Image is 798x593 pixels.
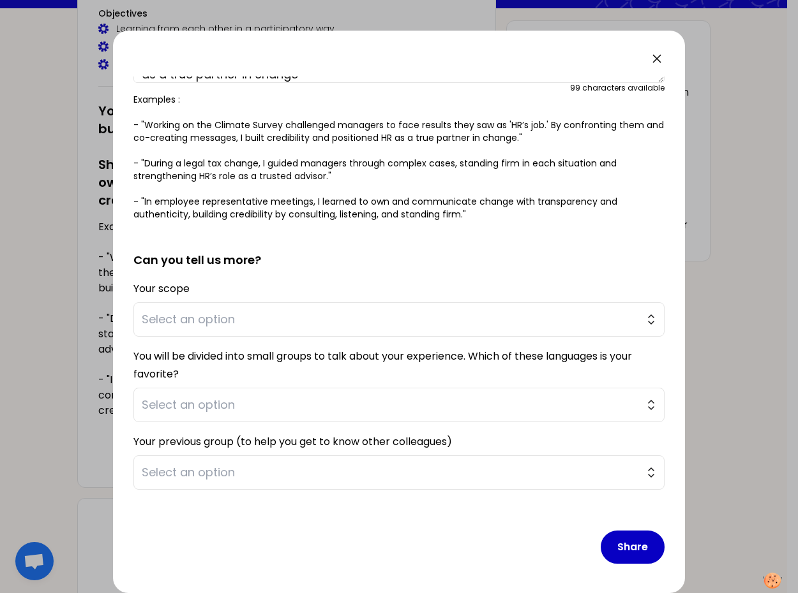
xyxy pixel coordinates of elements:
[133,281,190,296] label: Your scope
[570,83,665,93] div: 99 characters available
[133,349,632,381] label: You will be divided into small groups to talk about your experience. Which of these languages is ...
[142,464,638,481] span: Select an option
[142,311,638,328] span: Select an option
[133,231,665,269] h2: Can you tell us more?
[133,434,452,449] label: Your previous group (to help you get to know other colleagues)
[142,396,638,414] span: Select an option
[133,302,665,337] button: Select an option
[133,455,665,490] button: Select an option
[601,531,665,564] button: Share
[133,93,665,221] p: Examples : - "Working on the Climate Survey challenged managers to face results they saw as 'HR’s...
[133,388,665,422] button: Select an option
